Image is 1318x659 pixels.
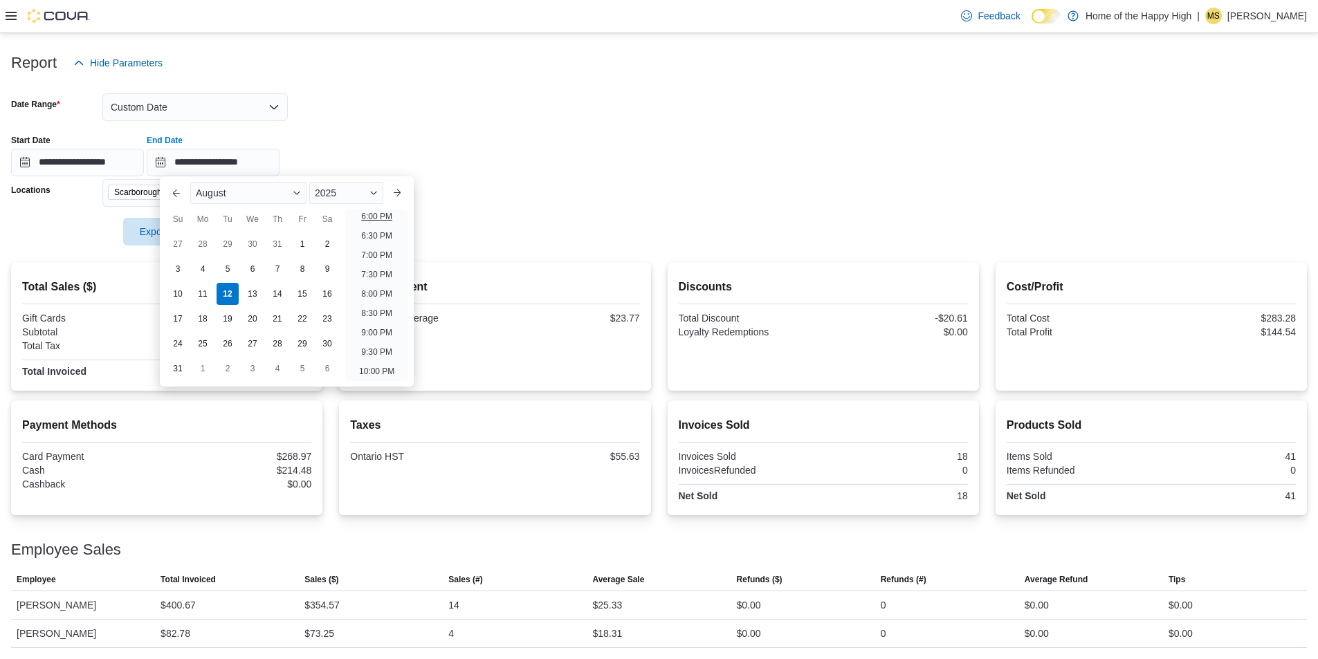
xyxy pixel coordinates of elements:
button: Next month [386,182,408,204]
div: $0.00 [737,597,761,613]
strong: Net Sold [1007,490,1046,501]
p: Home of the Happy High [1086,8,1191,24]
div: day-28 [266,333,289,355]
li: 8:00 PM [356,286,398,302]
div: day-7 [266,258,289,280]
div: day-12 [217,283,239,305]
a: Feedback [955,2,1025,30]
span: Hide Parameters [90,56,163,70]
div: August, 2025 [165,232,340,381]
div: Total Discount [679,313,821,324]
h2: Discounts [679,279,968,295]
h2: Invoices Sold [679,417,968,434]
div: Gift Cards [22,313,164,324]
div: $73.25 [304,625,334,642]
div: Sa [316,208,338,230]
li: 9:30 PM [356,344,398,360]
div: day-1 [291,233,313,255]
div: Fr [291,208,313,230]
div: $18.31 [592,625,622,642]
div: Tu [217,208,239,230]
div: We [241,208,264,230]
div: day-3 [167,258,189,280]
div: $214.48 [170,465,311,476]
strong: Net Sold [679,490,718,501]
div: Card Payment [22,451,164,462]
div: day-29 [217,233,239,255]
button: Previous Month [165,182,187,204]
li: 9:00 PM [356,324,398,341]
label: Locations [11,185,51,196]
div: [PERSON_NAME] [11,591,155,619]
div: $0.00 [1169,597,1193,613]
div: day-2 [316,233,338,255]
div: Total Profit [1007,326,1148,337]
div: Total Tax [22,340,164,351]
div: day-18 [192,308,214,330]
strong: Total Invoiced [22,366,86,377]
div: day-19 [217,308,239,330]
div: $0.00 [737,625,761,642]
div: day-6 [241,258,264,280]
div: day-3 [241,358,264,380]
label: Date Range [11,99,60,110]
div: day-25 [192,333,214,355]
h3: Employee Sales [11,541,121,558]
span: Scarborough - Cliffside - Friendly Stranger [114,185,222,199]
span: MS [1207,8,1220,24]
div: day-4 [266,358,289,380]
div: day-14 [266,283,289,305]
li: 7:00 PM [356,247,398,263]
div: 41 [1154,490,1296,501]
span: Scarborough - Cliffside - Friendly Stranger [108,185,239,200]
div: $0.00 [170,479,311,490]
div: 4 [448,625,454,642]
div: Matthew Sanchez [1205,8,1222,24]
div: day-2 [217,358,239,380]
div: $400.67 [161,597,196,613]
div: $0.00 [1025,597,1049,613]
div: 0 [826,465,968,476]
div: 18 [826,490,968,501]
div: day-30 [316,333,338,355]
div: day-29 [291,333,313,355]
ul: Time [345,210,408,381]
span: August [196,187,226,198]
div: day-6 [316,358,338,380]
li: 8:30 PM [356,305,398,322]
span: Refunds ($) [737,574,782,585]
span: Export [131,218,192,245]
div: Loyalty Redemptions [679,326,821,337]
div: $0.00 [1025,625,1049,642]
div: Th [266,208,289,230]
div: $0.00 [1169,625,1193,642]
div: day-17 [167,308,189,330]
button: Hide Parameters [68,49,168,77]
h2: Taxes [350,417,639,434]
div: [PERSON_NAME] [11,620,155,647]
div: day-9 [316,258,338,280]
div: Subtotal [22,326,164,337]
div: $23.77 [497,313,639,324]
label: Start Date [11,135,51,146]
div: InvoicesRefunded [679,465,821,476]
span: Tips [1169,574,1185,585]
div: $283.28 [1154,313,1296,324]
div: 14 [448,597,459,613]
li: 7:30 PM [356,266,398,283]
div: day-16 [316,283,338,305]
input: Press the down key to open a popover containing a calendar. [11,149,144,176]
div: day-23 [316,308,338,330]
div: day-1 [192,358,214,380]
span: Average Sale [592,574,644,585]
h3: Report [11,55,57,71]
div: day-13 [241,283,264,305]
div: Button. Open the year selector. 2025 is currently selected. [309,182,383,204]
span: Employee [17,574,56,585]
div: day-5 [291,358,313,380]
h2: Payment Methods [22,417,311,434]
span: Sales ($) [304,574,338,585]
div: day-31 [167,358,189,380]
div: Cash [22,465,164,476]
div: day-22 [291,308,313,330]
